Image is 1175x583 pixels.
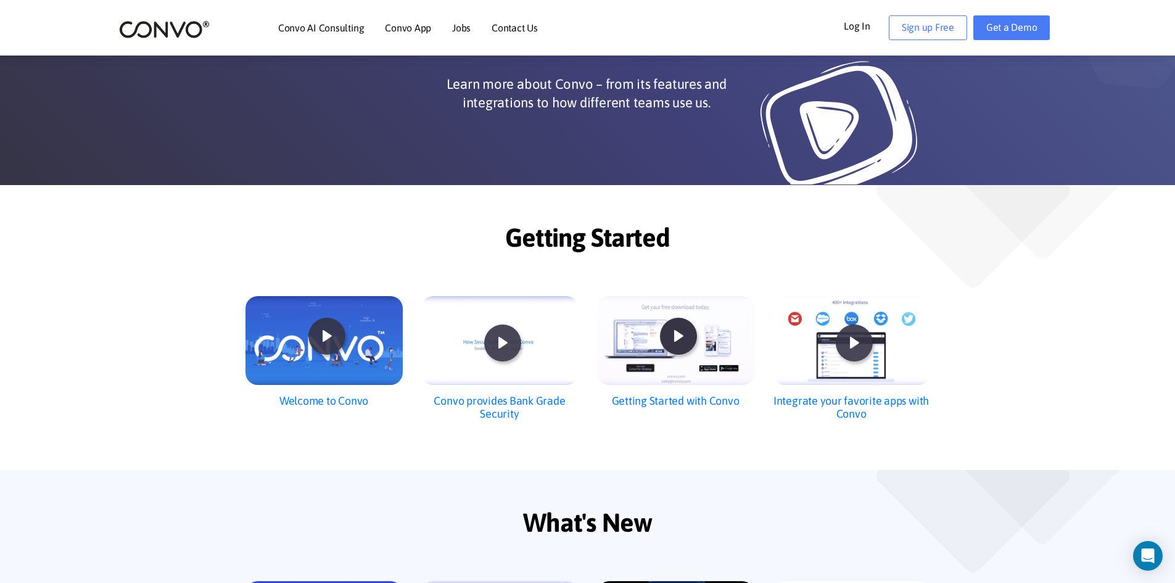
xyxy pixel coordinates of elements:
[889,15,967,40] a: Sign up Free
[1133,541,1163,571] div: Open Intercom Messenger
[773,296,930,384] img: Integrate your favorite apps with Convo
[420,75,753,112] p: Learn more about Convo – from its features and integrations to how different teams use us.
[876,470,1070,573] img: spahe_not_found
[119,20,210,39] img: logo_2.png
[245,222,930,262] h2: Getting Started
[421,296,579,384] img: Convo provides Bank Grade Security
[844,15,889,35] a: Log In
[973,15,1050,40] a: Get a Demo
[245,507,930,547] h2: What's New
[597,278,754,420] a: Getting Started with Convo
[278,23,364,33] a: Convo AI Consulting
[245,278,403,420] a: Welcome to Convo Welcome to Convo
[492,23,538,33] a: Contact Us
[421,278,579,433] a: Convo provides Bank Grade Security Convo provides Bank Grade Security
[452,23,471,33] a: Jobs
[965,470,1119,544] img: spahe_not_found
[876,185,1070,287] img: spahe_not_found
[965,185,1119,259] img: spahe_not_found
[421,385,579,430] h2: Convo provides Bank Grade Security
[773,385,930,430] h2: Integrate your favorite apps with Convo
[773,278,930,433] a: Integrate your favorite apps with Convo Integrate your favorite apps with Convo
[245,385,403,417] h2: Welcome to Convo
[385,23,431,33] a: Convo App
[597,385,754,417] h2: Getting Started with Convo
[245,296,403,384] img: Welcome to Convo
